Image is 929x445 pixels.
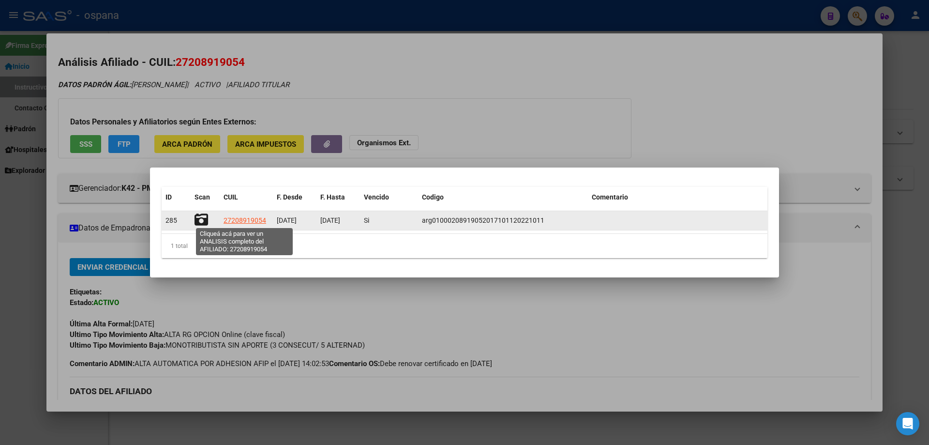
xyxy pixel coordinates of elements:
datatable-header-cell: CUIL [220,187,273,208]
span: 285 [165,216,177,224]
span: Vencido [364,193,389,201]
span: Comentario [592,193,628,201]
datatable-header-cell: Scan [191,187,220,208]
span: Scan [195,193,210,201]
span: [DATE] [277,216,297,224]
span: CUIL [224,193,238,201]
datatable-header-cell: F. Desde [273,187,316,208]
datatable-header-cell: Comentario [588,187,767,208]
span: F. Hasta [320,193,345,201]
span: [DATE] [320,216,340,224]
span: 27208919054 [224,216,266,224]
span: ID [165,193,172,201]
span: Si [364,216,369,224]
datatable-header-cell: Vencido [360,187,418,208]
span: arg01000208919052017101120221011 [422,216,544,224]
datatable-header-cell: Codigo [418,187,588,208]
datatable-header-cell: F. Hasta [316,187,360,208]
div: Open Intercom Messenger [896,412,919,435]
span: Codigo [422,193,444,201]
datatable-header-cell: ID [162,187,191,208]
div: 1 total [162,234,767,258]
span: F. Desde [277,193,302,201]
